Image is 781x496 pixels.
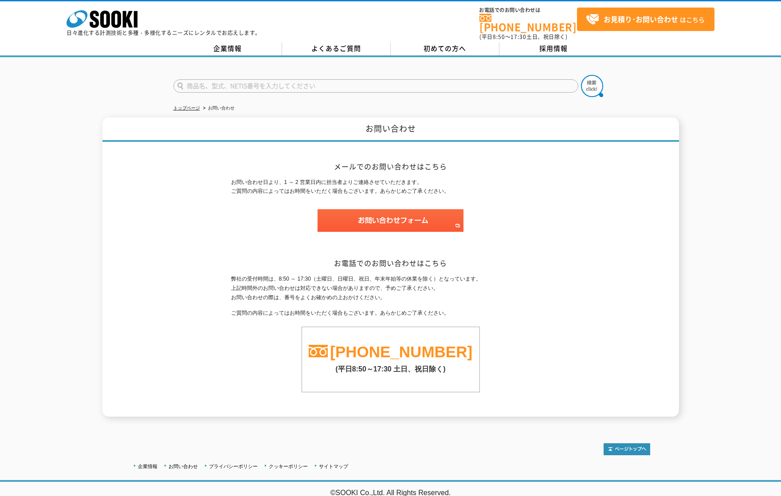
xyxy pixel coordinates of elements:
[231,258,550,268] h2: お電話でのお問い合わせはこちら
[424,43,466,53] span: 初めての方へ
[493,33,505,41] span: 8:50
[391,42,499,55] a: 初めての方へ
[282,42,391,55] a: よくあるご質問
[209,464,258,469] a: プライバシーポリシー
[586,13,705,26] span: はこちら
[173,79,578,93] input: 商品名、型式、NETIS番号を入力してください
[102,117,679,142] h1: お問い合わせ
[479,14,577,32] a: [PHONE_NUMBER]
[302,360,479,374] p: (平日8:50～17:30 土日、祝日除く)
[67,30,261,35] p: 日々進化する計測技術と多種・多様化するニーズにレンタルでお応えします。
[318,224,463,230] a: お問い合わせフォーム
[201,104,235,113] li: お問い合わせ
[510,33,526,41] span: 17:30
[231,162,550,171] h2: メールでのお問い合わせはこちら
[173,42,282,55] a: 企業情報
[479,8,577,13] span: お電話でのお問い合わせは
[604,14,678,24] strong: お見積り･お問い合わせ
[577,8,714,31] a: お見積り･お問い合わせはこちら
[173,105,200,110] a: トップページ
[231,178,550,196] p: お問い合わせ日より、1 ～ 2 営業日内に担当者よりご連絡させていただきます。 ご質問の内容によってはお時間をいただく場合もございます。あらかじめご了承ください。
[319,464,348,469] a: サイトマップ
[231,274,550,302] p: 弊社の受付時間は、8:50 ～ 17:30（土曜日、日曜日、祝日、年末年始等の休業を除く）となっています。 上記時間外のお問い合わせは対応できない場合がありますので、予めご了承ください。 お問い...
[479,33,567,41] span: (平日 ～ 土日、祝日除く)
[604,443,650,455] img: トップページへ
[330,343,472,360] a: [PHONE_NUMBER]
[169,464,198,469] a: お問い合わせ
[581,75,603,97] img: btn_search.png
[231,309,550,318] p: ご質問の内容によってはお時間をいただく場合もございます。あらかじめご了承ください。
[318,209,463,232] img: お問い合わせフォーム
[499,42,608,55] a: 採用情報
[138,464,157,469] a: 企業情報
[269,464,308,469] a: クッキーポリシー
